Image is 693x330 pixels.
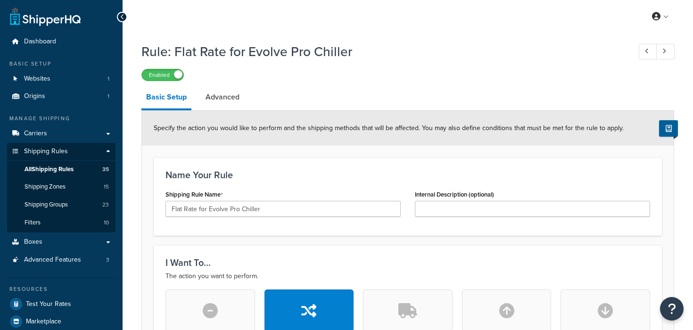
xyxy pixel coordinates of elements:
li: Filters [7,214,115,231]
span: All Shipping Rules [25,165,74,173]
a: Dashboard [7,33,115,50]
label: Enabled [142,69,183,81]
li: Shipping Zones [7,178,115,196]
li: Shipping Rules [7,143,115,232]
li: Websites [7,70,115,88]
span: 3 [106,256,109,264]
a: Shipping Rules [7,143,115,160]
span: Specify the action you would like to perform and the shipping methods that will be affected. You ... [154,123,624,133]
li: Origins [7,88,115,105]
span: 15 [104,183,109,191]
a: Websites1 [7,70,115,88]
a: Shipping Zones15 [7,178,115,196]
span: 35 [102,165,109,173]
span: Shipping Rules [24,148,68,156]
a: Advanced Features3 [7,251,115,269]
a: Boxes [7,233,115,251]
h3: Name Your Rule [165,170,650,180]
span: Test Your Rates [26,300,71,308]
span: 23 [102,201,109,209]
span: 10 [104,219,109,227]
span: Websites [24,75,50,83]
div: Manage Shipping [7,115,115,123]
span: Shipping Groups [25,201,68,209]
span: Shipping Zones [25,183,66,191]
a: Shipping Groups23 [7,196,115,214]
a: AllShipping Rules35 [7,161,115,178]
a: Test Your Rates [7,296,115,313]
a: Carriers [7,125,115,142]
span: Advanced Features [24,256,81,264]
a: Origins1 [7,88,115,105]
span: Carriers [24,130,47,138]
h1: Rule: Flat Rate for Evolve Pro Chiller [141,42,621,61]
div: Basic Setup [7,60,115,68]
button: Show Help Docs [659,120,678,137]
div: Resources [7,285,115,293]
span: Boxes [24,238,42,246]
span: Origins [24,92,45,100]
a: Advanced [201,86,244,108]
span: Marketplace [26,318,61,326]
a: Marketplace [7,313,115,330]
a: Previous Record [639,44,657,59]
li: Advanced Features [7,251,115,269]
a: Basic Setup [141,86,191,110]
p: The action you want to perform. [165,271,650,282]
li: Shipping Groups [7,196,115,214]
a: Filters10 [7,214,115,231]
span: Filters [25,219,41,227]
label: Shipping Rule Name [165,191,223,198]
a: Next Record [656,44,675,59]
span: 1 [107,92,109,100]
label: Internal Description (optional) [415,191,494,198]
span: 1 [107,75,109,83]
span: Dashboard [24,38,56,46]
h3: I Want To... [165,257,650,268]
button: Open Resource Center [660,297,684,321]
